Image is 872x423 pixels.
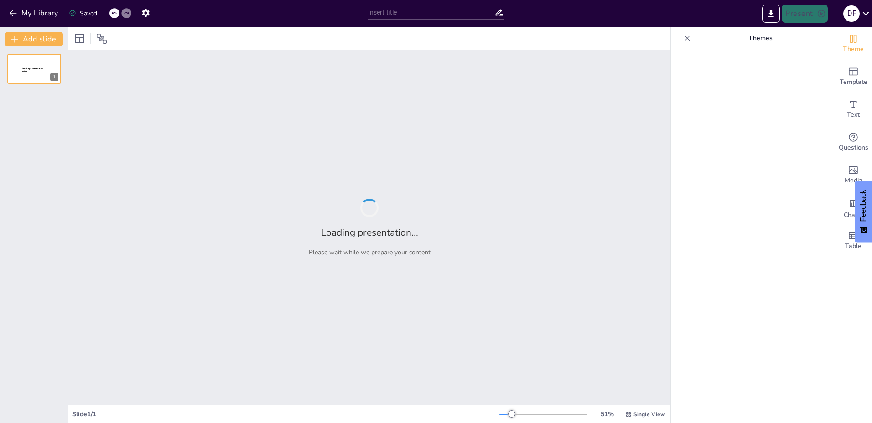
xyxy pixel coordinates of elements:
span: Single View [633,411,665,418]
div: Change the overall theme [835,27,872,60]
button: D F [843,5,860,23]
div: 1 [50,73,58,81]
span: Theme [843,44,864,54]
span: Template [840,77,867,87]
input: Insert title [368,6,495,19]
button: Add slide [5,32,63,46]
div: D F [843,5,860,22]
span: Charts [844,210,863,220]
div: Add text boxes [835,93,872,126]
div: Slide 1 / 1 [72,410,499,418]
h2: Loading presentation... [321,226,418,239]
div: Add a table [835,224,872,257]
button: Export to PowerPoint [762,5,780,23]
p: Themes [695,27,826,49]
span: Position [96,33,107,44]
div: Get real-time input from your audience [835,126,872,159]
div: Add ready made slides [835,60,872,93]
button: Duplicate Slide [35,57,46,67]
div: Add charts and graphs [835,191,872,224]
span: Media [845,175,862,186]
button: Present [782,5,827,23]
button: Feedback - Show survey [855,181,872,242]
div: 51 % [596,410,618,418]
div: Sendsteps presentation editor1 [7,54,61,84]
div: Saved [69,9,97,18]
span: Sendsteps presentation editor [22,67,43,72]
span: Text [847,110,860,120]
button: Cannot delete last slide [47,57,58,67]
div: Layout [72,31,87,46]
div: Add images, graphics, shapes or video [835,159,872,191]
span: Table [845,241,862,251]
span: Feedback [859,190,867,222]
p: Please wait while we prepare your content [309,248,431,257]
span: Questions [839,143,868,153]
button: My Library [7,6,62,21]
